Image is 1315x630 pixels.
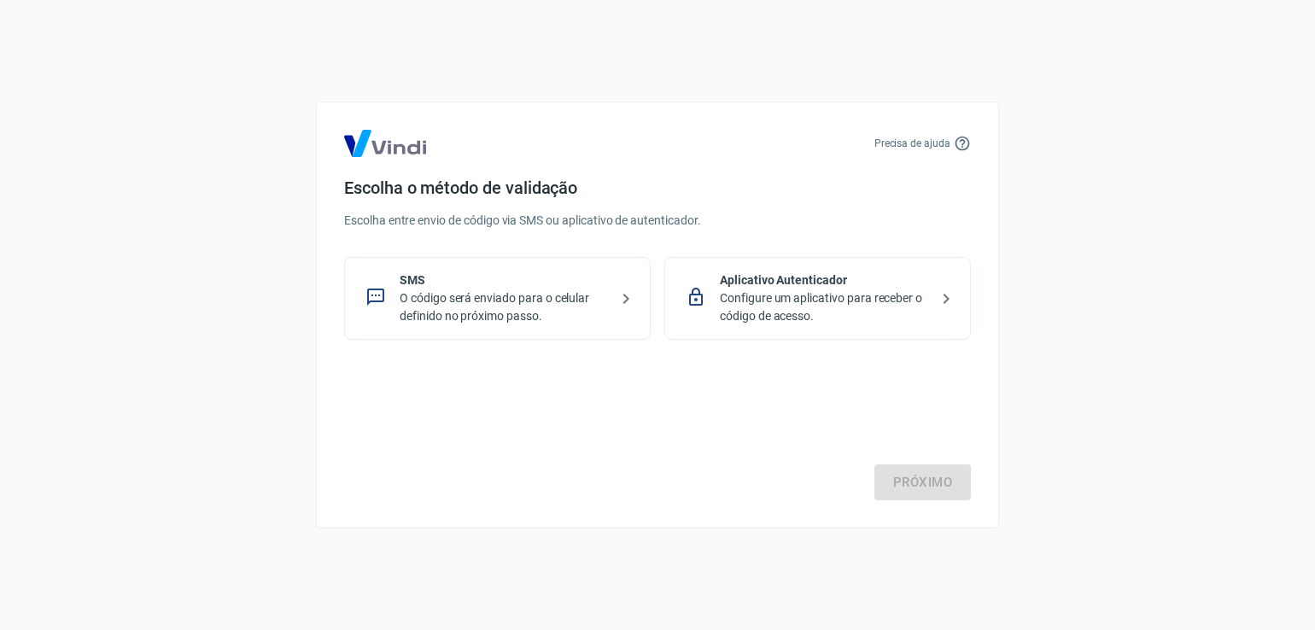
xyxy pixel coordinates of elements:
p: Escolha entre envio de código via SMS ou aplicativo de autenticador. [344,212,971,230]
p: Aplicativo Autenticador [720,271,929,289]
p: SMS [400,271,609,289]
p: Precisa de ajuda [874,136,950,151]
p: Configure um aplicativo para receber o código de acesso. [720,289,929,325]
h4: Escolha o método de validação [344,178,971,198]
img: Logo Vind [344,130,426,157]
div: Aplicativo AutenticadorConfigure um aplicativo para receber o código de acesso. [664,257,971,340]
div: SMSO código será enviado para o celular definido no próximo passo. [344,257,651,340]
p: O código será enviado para o celular definido no próximo passo. [400,289,609,325]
